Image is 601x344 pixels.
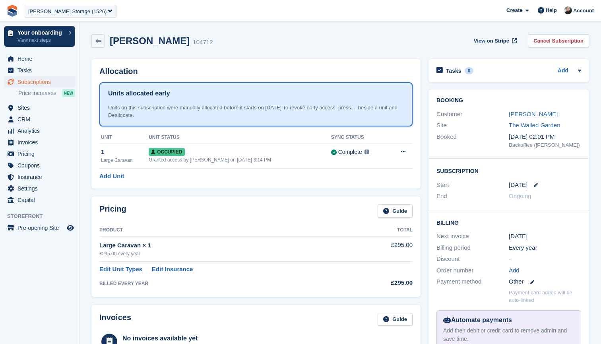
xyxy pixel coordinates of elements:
[17,37,65,44] p: View next steps
[99,172,124,181] a: Add Unit
[17,222,65,233] span: Pre-opening Site
[354,224,413,237] th: Total
[4,65,75,76] a: menu
[110,35,190,46] h2: [PERSON_NAME]
[378,204,413,218] a: Guide
[99,204,126,218] h2: Pricing
[446,67,461,74] h2: Tasks
[546,6,557,14] span: Help
[122,334,229,343] div: No invoices available yet
[4,194,75,206] a: menu
[99,250,354,257] div: £295.00 every year
[436,110,509,119] div: Customer
[101,148,149,157] div: 1
[4,53,75,64] a: menu
[509,277,581,286] div: Other
[4,171,75,183] a: menu
[17,102,65,113] span: Sites
[28,8,107,16] div: [PERSON_NAME] Storage (1526)
[4,114,75,125] a: menu
[17,30,65,35] p: Your onboarding
[108,89,170,98] h1: Units allocated early
[436,218,581,226] h2: Billing
[18,89,56,97] span: Price increases
[436,266,509,275] div: Order number
[149,148,184,156] span: Occupied
[99,241,354,250] div: Large Caravan × 1
[99,280,354,287] div: BILLED EVERY YEAR
[17,76,65,87] span: Subscriptions
[509,141,581,149] div: Backoffice ([PERSON_NAME])
[436,132,509,149] div: Booked
[436,243,509,253] div: Billing period
[4,160,75,171] a: menu
[4,76,75,87] a: menu
[4,137,75,148] a: menu
[331,131,388,144] th: Sync Status
[443,327,574,343] div: Add their debit or credit card to remove admin and save time.
[4,183,75,194] a: menu
[509,122,560,128] a: The Walled Garden
[509,132,581,142] div: [DATE] 02:01 PM
[6,5,18,17] img: stora-icon-8386f47178a22dfd0bd8f6a31ec36ba5ce8667c1dd55bd0f319d3a0aa187defe.svg
[364,150,369,154] img: icon-info-grey-7440780725fd019a000dd9b08b2336e03edf1995a4989e88bcd33f0948082b44.svg
[17,65,65,76] span: Tasks
[471,34,519,47] a: View on Stripe
[17,148,65,159] span: Pricing
[558,66,568,76] a: Add
[99,224,354,237] th: Product
[7,212,79,220] span: Storefront
[474,37,509,45] span: View on Stripe
[99,131,149,144] th: Unit
[509,181,527,190] time: 2025-10-01 00:00:00 UTC
[509,232,581,241] div: [DATE]
[149,131,331,144] th: Unit Status
[436,97,581,104] h2: Booking
[17,171,65,183] span: Insurance
[17,125,65,136] span: Analytics
[509,255,581,264] div: -
[509,289,581,304] p: Payment card added will be auto-linked
[149,156,331,163] div: Granted access by [PERSON_NAME] on [DATE] 3:14 PM
[436,277,509,286] div: Payment method
[17,137,65,148] span: Invoices
[436,181,509,190] div: Start
[378,313,413,326] a: Guide
[17,114,65,125] span: CRM
[509,266,520,275] a: Add
[18,89,75,97] a: Price increases NEW
[528,34,589,47] a: Cancel Subscription
[99,67,413,76] h2: Allocation
[17,194,65,206] span: Capital
[509,192,531,199] span: Ongoing
[443,315,574,325] div: Automate payments
[354,236,413,261] td: £295.00
[436,121,509,130] div: Site
[436,192,509,201] div: End
[354,278,413,288] div: £295.00
[152,265,193,274] a: Edit Insurance
[4,102,75,113] a: menu
[573,7,594,15] span: Account
[564,6,572,14] img: Tom Huddleston
[17,183,65,194] span: Settings
[436,255,509,264] div: Discount
[436,232,509,241] div: Next invoice
[465,67,474,74] div: 0
[509,243,581,253] div: Every year
[338,148,362,156] div: Complete
[101,157,149,164] div: Large Caravan
[62,89,75,97] div: NEW
[17,53,65,64] span: Home
[193,38,213,47] div: 104712
[99,313,131,326] h2: Invoices
[17,160,65,171] span: Coupons
[66,223,75,233] a: Preview store
[4,26,75,47] a: Your onboarding View next steps
[99,265,142,274] a: Edit Unit Types
[509,111,558,117] a: [PERSON_NAME]
[108,104,404,119] div: Units on this subscription were manually allocated before it starts on [DATE] To revoke early acc...
[436,167,581,175] h2: Subscription
[506,6,522,14] span: Create
[4,125,75,136] a: menu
